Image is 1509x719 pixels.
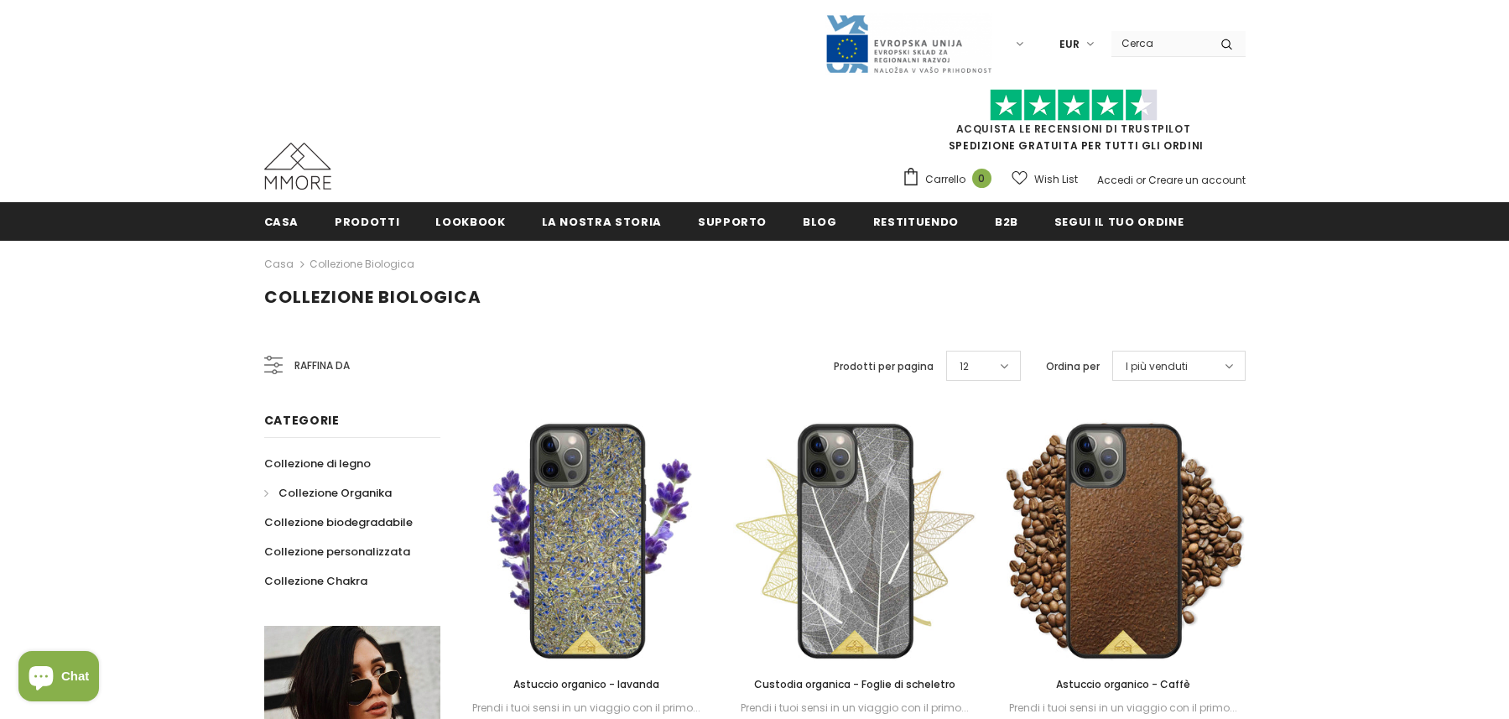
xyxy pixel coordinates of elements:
inbox-online-store-chat: Shopify online store chat [13,651,104,706]
img: Casi MMORE [264,143,331,190]
a: Collezione Organika [264,478,392,508]
a: Javni Razpis [825,36,992,50]
div: Prendi i tuoi sensi in un viaggio con il primo... [733,699,976,717]
span: supporto [698,214,767,230]
span: 12 [960,358,969,375]
a: Wish List [1012,164,1078,194]
span: Collezione biodegradabile [264,514,413,530]
a: Collezione biologica [310,257,414,271]
a: Collezione biodegradabile [264,508,413,537]
span: Collezione Chakra [264,573,367,589]
a: Casa [264,254,294,274]
span: Prodotti [335,214,399,230]
span: La nostra storia [542,214,662,230]
label: Ordina per [1046,358,1100,375]
a: La nostra storia [542,202,662,240]
span: EUR [1059,36,1080,53]
a: Creare un account [1148,173,1246,187]
span: 0 [972,169,991,188]
span: B2B [995,214,1018,230]
span: Casa [264,214,299,230]
a: supporto [698,202,767,240]
a: Casa [264,202,299,240]
span: Collezione biologica [264,285,481,309]
a: Restituendo [873,202,959,240]
span: Astuccio organico - Caffè [1056,677,1190,691]
img: Fidati di Pilot Stars [990,89,1158,122]
a: B2B [995,202,1018,240]
a: Custodia organica - Foglie di scheletro [733,675,976,694]
a: Accedi [1097,173,1133,187]
span: Collezione Organika [278,485,392,501]
a: Collezione di legno [264,449,371,478]
a: Segui il tuo ordine [1054,202,1184,240]
a: Lookbook [435,202,505,240]
span: Collezione di legno [264,456,371,472]
span: Categorie [264,412,340,429]
a: Collezione Chakra [264,566,367,596]
span: Custodia organica - Foglie di scheletro [754,677,955,691]
img: Javni Razpis [825,13,992,75]
span: Carrello [925,171,965,188]
span: SPEDIZIONE GRATUITA PER TUTTI GLI ORDINI [902,96,1246,153]
span: I più venduti [1126,358,1188,375]
span: Blog [803,214,837,230]
a: Blog [803,202,837,240]
a: Carrello 0 [902,167,1000,192]
div: Prendi i tuoi sensi in un viaggio con il primo... [466,699,709,717]
div: Prendi i tuoi sensi in un viaggio con il primo... [1002,699,1245,717]
a: Prodotti [335,202,399,240]
span: Restituendo [873,214,959,230]
input: Search Site [1111,31,1208,55]
a: Astuccio organico - lavanda [466,675,709,694]
a: Astuccio organico - Caffè [1002,675,1245,694]
a: Acquista le recensioni di TrustPilot [956,122,1191,136]
span: Astuccio organico - lavanda [513,677,659,691]
span: Wish List [1034,171,1078,188]
span: Collezione personalizzata [264,544,410,560]
a: Collezione personalizzata [264,537,410,566]
span: Lookbook [435,214,505,230]
label: Prodotti per pagina [834,358,934,375]
span: Segui il tuo ordine [1054,214,1184,230]
span: or [1136,173,1146,187]
span: Raffina da [294,357,350,375]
